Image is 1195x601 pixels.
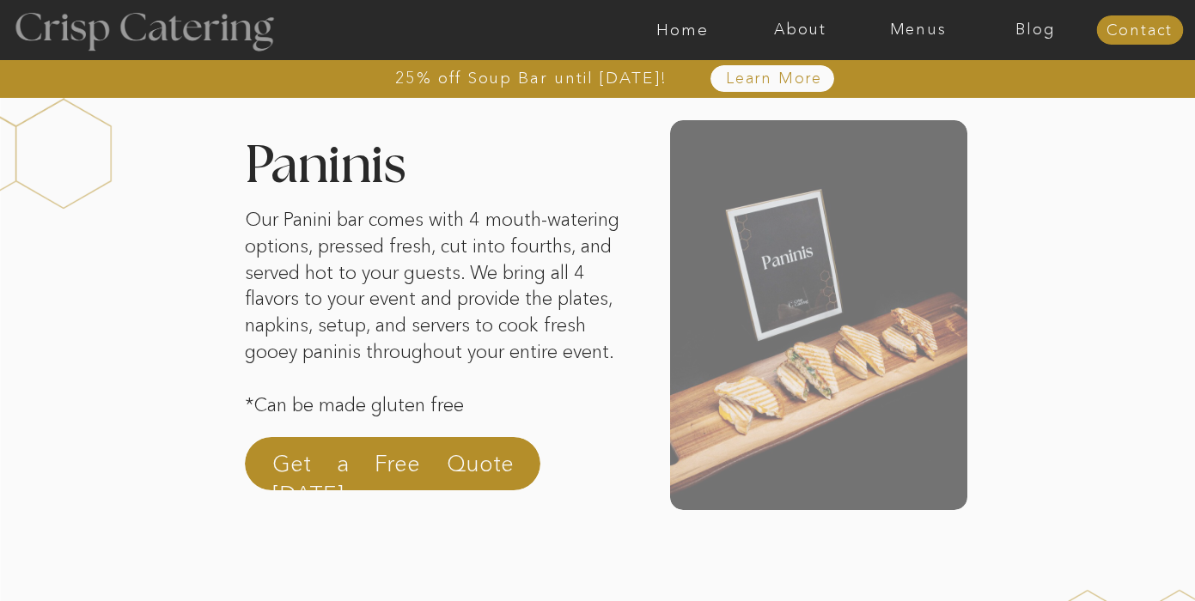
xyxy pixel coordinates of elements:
a: Get a Free Quote [DATE] [272,448,514,489]
a: About [741,21,859,39]
a: 25% off Soup Bar until [DATE]! [333,70,729,87]
p: Our Panini bar comes with 4 mouth-watering options, pressed fresh, cut into fourths, and served h... [245,207,626,445]
a: Contact [1096,22,1183,39]
a: Blog [977,21,1094,39]
a: Menus [859,21,977,39]
h2: Paninis [245,141,575,186]
a: Home [624,21,741,39]
a: Learn More [686,70,863,88]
